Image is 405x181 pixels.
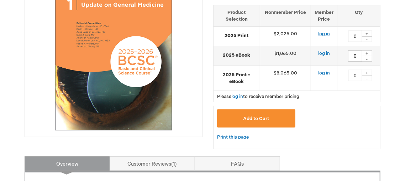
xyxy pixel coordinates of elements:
[362,36,372,42] div: -
[172,161,177,167] span: 1
[348,50,362,62] input: Qty
[217,133,249,142] a: Print this page
[362,76,372,81] div: -
[318,70,330,76] a: log in
[362,56,372,62] div: -
[362,50,372,56] div: +
[348,70,362,81] input: Qty
[311,5,337,26] th: Member Price
[195,156,280,171] a: FAQs
[217,52,256,59] strong: 2025 eBook
[348,31,362,42] input: Qty
[243,116,269,121] span: Add to Cart
[337,5,380,26] th: Qty
[231,94,243,99] a: log in
[362,70,372,76] div: +
[217,72,256,85] strong: 2025 Print + eBook
[217,32,256,39] strong: 2025 Print
[110,156,195,171] a: Customer Reviews1
[362,31,372,37] div: +
[25,156,110,171] a: Overview
[260,5,311,26] th: Nonmember Price
[260,46,311,66] td: $1,865.00
[217,94,299,99] span: Please to receive member pricing
[318,51,330,56] a: log in
[214,5,260,26] th: Product Selection
[318,31,330,37] a: log in
[217,109,295,128] button: Add to Cart
[260,66,311,91] td: $3,065.00
[260,27,311,46] td: $2,025.00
